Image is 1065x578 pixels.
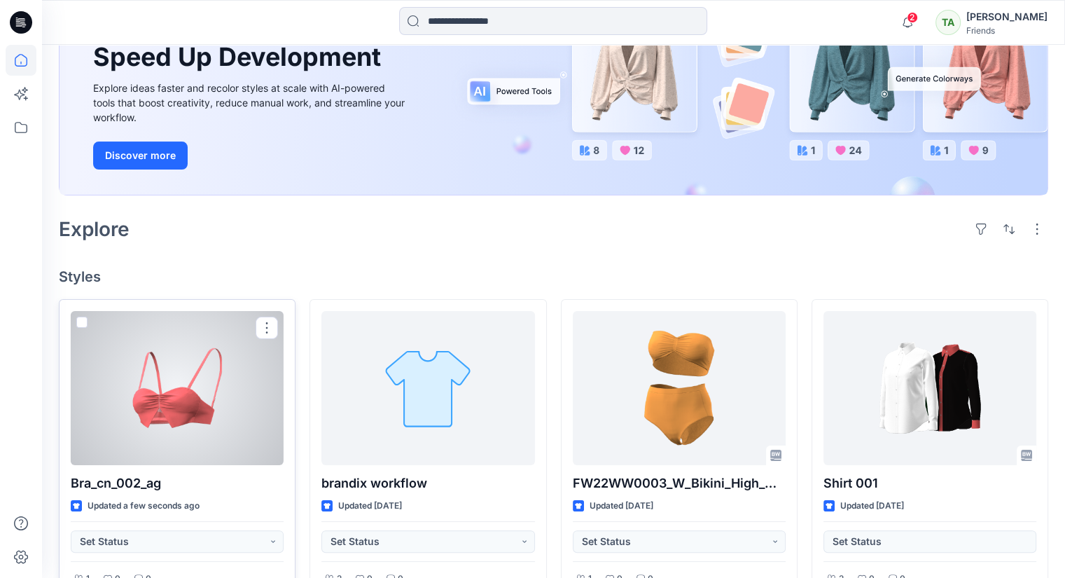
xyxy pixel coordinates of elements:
[321,311,534,465] a: brandix workflow
[93,81,408,125] div: Explore ideas faster and recolor styles at scale with AI-powered tools that boost creativity, red...
[59,268,1048,285] h4: Styles
[71,474,284,493] p: Bra_cn_002_ag
[71,311,284,465] a: Bra_cn_002_ag
[88,499,200,514] p: Updated a few seconds ago
[823,311,1036,465] a: Shirt 001
[823,474,1036,493] p: Shirt 001
[573,311,786,465] a: FW22WW0003_W_Bikini_High_Waist_Nongraded
[321,474,534,493] p: brandix workflow
[338,499,402,514] p: Updated [DATE]
[966,25,1047,36] div: Friends
[93,142,188,170] button: Discover more
[935,10,961,35] div: TA
[573,474,786,493] p: FW22WW0003_W_Bikini_High_Waist_Nongraded
[93,142,408,170] a: Discover more
[907,12,918,23] span: 2
[840,499,904,514] p: Updated [DATE]
[59,218,130,240] h2: Explore
[966,8,1047,25] div: [PERSON_NAME]
[590,499,653,514] p: Updated [DATE]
